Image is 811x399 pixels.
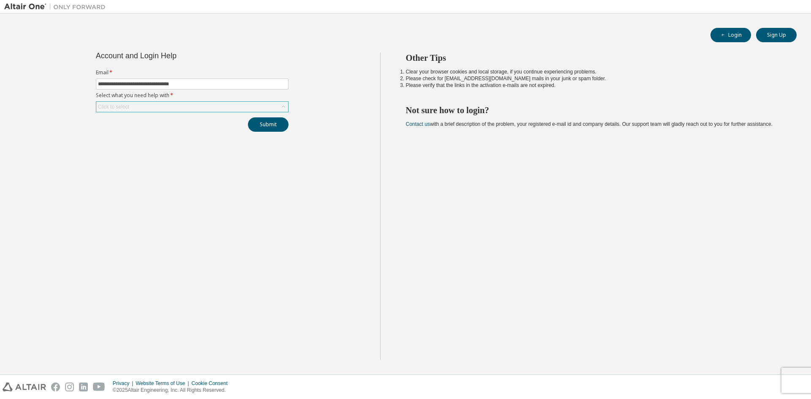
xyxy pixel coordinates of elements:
button: Login [710,28,751,42]
img: altair_logo.svg [3,383,46,391]
div: Click to select [96,102,288,112]
div: Account and Login Help [96,52,250,59]
li: Please verify that the links in the activation e-mails are not expired. [406,82,782,89]
button: Sign Up [756,28,797,42]
img: youtube.svg [93,383,105,391]
h2: Not sure how to login? [406,105,782,116]
div: Click to select [98,103,129,110]
a: Contact us [406,121,430,127]
label: Email [96,69,288,76]
div: Privacy [113,380,136,387]
li: Clear your browser cookies and local storage, if you continue experiencing problems. [406,68,782,75]
div: Website Terms of Use [136,380,191,387]
button: Submit [248,117,288,132]
h2: Other Tips [406,52,782,63]
img: linkedin.svg [79,383,88,391]
label: Select what you need help with [96,92,288,99]
div: Cookie Consent [191,380,232,387]
img: Altair One [4,3,110,11]
img: instagram.svg [65,383,74,391]
li: Please check for [EMAIL_ADDRESS][DOMAIN_NAME] mails in your junk or spam folder. [406,75,782,82]
img: facebook.svg [51,383,60,391]
p: © 2025 Altair Engineering, Inc. All Rights Reserved. [113,387,233,394]
span: with a brief description of the problem, your registered e-mail id and company details. Our suppo... [406,121,773,127]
